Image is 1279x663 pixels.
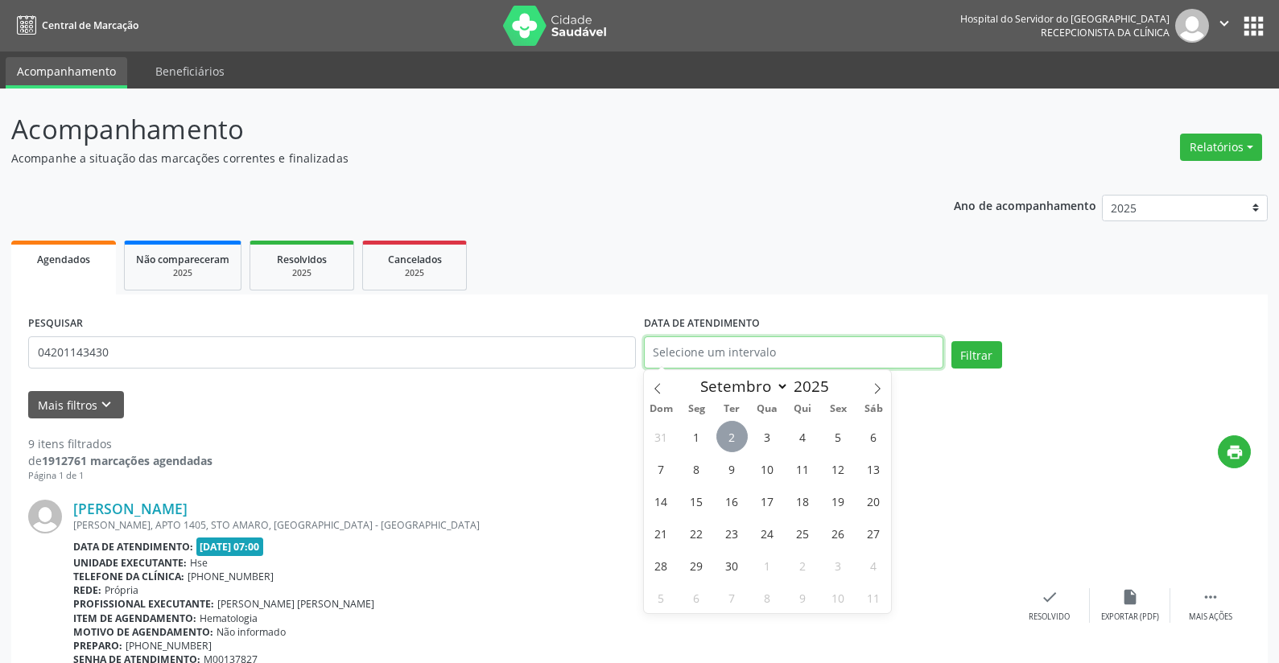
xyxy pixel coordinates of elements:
span: Própria [105,583,138,597]
i: check [1041,588,1058,606]
div: 9 itens filtrados [28,435,212,452]
span: Setembro 19, 2025 [823,485,854,517]
a: Acompanhamento [6,57,127,89]
div: 2025 [374,267,455,279]
div: Página 1 de 1 [28,469,212,483]
span: Setembro 8, 2025 [681,453,712,484]
span: Qua [749,404,785,414]
span: Setembro 20, 2025 [858,485,889,517]
span: Seg [679,404,714,414]
select: Month [693,375,790,397]
span: Setembro 5, 2025 [823,421,854,452]
span: Setembro 1, 2025 [681,421,712,452]
div: Exportar (PDF) [1101,612,1159,623]
div: Resolvido [1029,612,1070,623]
span: Setembro 23, 2025 [716,517,748,549]
b: Unidade executante: [73,556,187,570]
b: Preparo: [73,639,122,653]
p: Acompanhe a situação das marcações correntes e finalizadas [11,150,891,167]
span: Setembro 3, 2025 [752,421,783,452]
span: Outubro 10, 2025 [823,582,854,613]
span: Central de Marcação [42,19,138,32]
a: Beneficiários [144,57,236,85]
span: Setembro 25, 2025 [787,517,819,549]
span: Outubro 4, 2025 [858,550,889,581]
label: PESQUISAR [28,311,83,336]
span: Setembro 24, 2025 [752,517,783,549]
span: Setembro 2, 2025 [716,421,748,452]
i:  [1215,14,1233,32]
span: Não informado [217,625,286,639]
span: Setembro 27, 2025 [858,517,889,549]
span: Resolvidos [277,253,327,266]
i: keyboard_arrow_down [97,396,115,414]
input: Nome, código do beneficiário ou CPF [28,336,636,369]
span: Agendados [37,253,90,266]
b: Item de agendamento: [73,612,196,625]
input: Selecione um intervalo [644,336,943,369]
span: Hse [190,556,208,570]
span: Outubro 3, 2025 [823,550,854,581]
b: Telefone da clínica: [73,570,184,583]
div: 2025 [136,267,229,279]
img: img [28,500,62,533]
strong: 1912761 marcações agendadas [42,453,212,468]
div: [PERSON_NAME], APTO 1405, STO AMARO, [GEOGRAPHIC_DATA] - [GEOGRAPHIC_DATA] [73,518,1009,532]
a: [PERSON_NAME] [73,500,188,517]
span: Setembro 4, 2025 [787,421,819,452]
b: Motivo de agendamento: [73,625,213,639]
button: Filtrar [951,341,1002,369]
span: Ter [714,404,749,414]
span: Setembro 21, 2025 [646,517,677,549]
span: Cancelados [388,253,442,266]
span: [DATE] 07:00 [196,537,264,556]
span: Setembro 9, 2025 [716,453,748,484]
b: Data de atendimento: [73,540,193,554]
span: Outubro 6, 2025 [681,582,712,613]
span: Setembro 10, 2025 [752,453,783,484]
button: Mais filtroskeyboard_arrow_down [28,391,124,419]
span: Setembro 13, 2025 [858,453,889,484]
span: Setembro 12, 2025 [823,453,854,484]
span: Setembro 16, 2025 [716,485,748,517]
span: Setembro 6, 2025 [858,421,889,452]
span: Dom [644,404,679,414]
span: Setembro 28, 2025 [646,550,677,581]
div: Mais ações [1189,612,1232,623]
span: Setembro 7, 2025 [646,453,677,484]
span: Qui [785,404,820,414]
span: Setembro 11, 2025 [787,453,819,484]
span: [PHONE_NUMBER] [126,639,212,653]
span: Setembro 29, 2025 [681,550,712,581]
span: Outubro 1, 2025 [752,550,783,581]
span: Outubro 5, 2025 [646,582,677,613]
span: Setembro 30, 2025 [716,550,748,581]
span: Outubro 7, 2025 [716,582,748,613]
button:  [1209,9,1240,43]
span: Sáb [856,404,891,414]
span: Não compareceram [136,253,229,266]
span: Outubro 11, 2025 [858,582,889,613]
a: Central de Marcação [11,12,138,39]
i: print [1226,443,1244,461]
span: Agosto 31, 2025 [646,421,677,452]
b: Rede: [73,583,101,597]
span: Setembro 14, 2025 [646,485,677,517]
button: print [1218,435,1251,468]
p: Ano de acompanhamento [954,195,1096,215]
span: Recepcionista da clínica [1041,26,1170,39]
p: Acompanhamento [11,109,891,150]
span: Setembro 18, 2025 [787,485,819,517]
span: Setembro 22, 2025 [681,517,712,549]
span: Sex [820,404,856,414]
span: Setembro 15, 2025 [681,485,712,517]
button: apps [1240,12,1268,40]
span: Outubro 9, 2025 [787,582,819,613]
span: Setembro 17, 2025 [752,485,783,517]
label: DATA DE ATENDIMENTO [644,311,760,336]
span: Outubro 2, 2025 [787,550,819,581]
div: 2025 [262,267,342,279]
div: Hospital do Servidor do [GEOGRAPHIC_DATA] [960,12,1170,26]
span: Hematologia [200,612,258,625]
span: [PERSON_NAME] [PERSON_NAME] [217,597,374,611]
